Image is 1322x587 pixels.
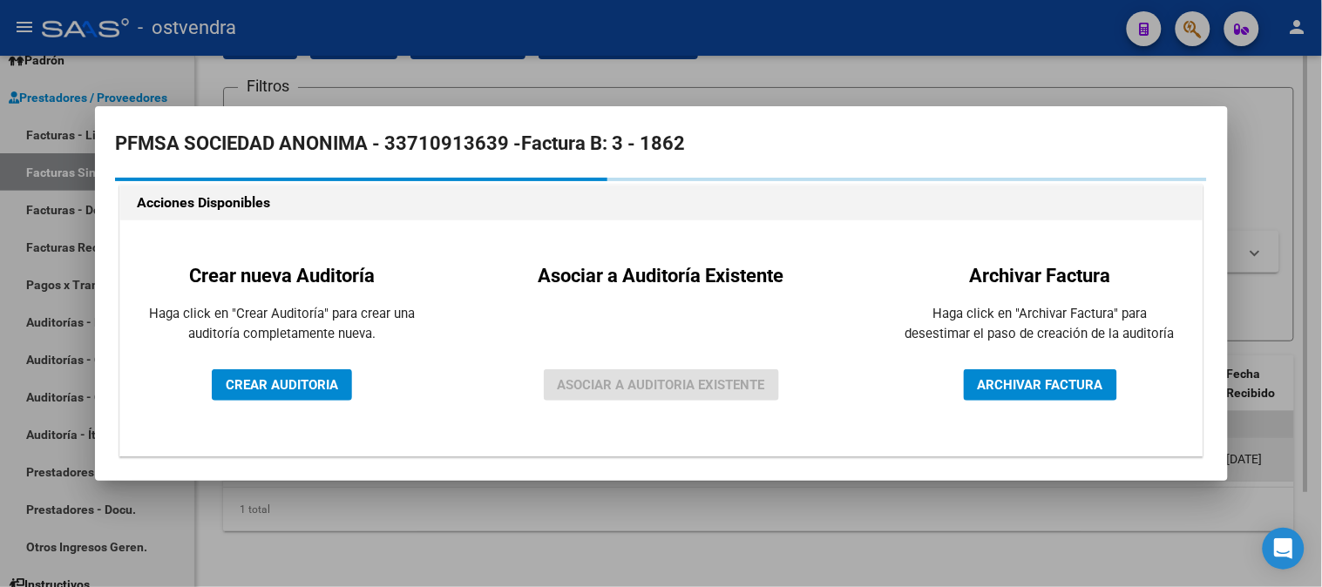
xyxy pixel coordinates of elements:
[964,369,1117,401] button: ARCHIVAR FACTURA
[905,261,1176,290] h2: Archivar Factura
[905,304,1176,343] p: Haga click en "Archivar Factura" para desestimar el paso de creación de la auditoría
[147,261,417,290] h2: Crear nueva Auditoría
[116,127,1207,160] h2: PFMSA SOCIEDAD ANONIMA - 33710913639 -
[147,304,417,343] p: Haga click en "Crear Auditoría" para crear una auditoría completamente nueva.
[539,261,784,290] h2: Asociar a Auditoría Existente
[1263,528,1305,570] div: Open Intercom Messenger
[978,377,1103,393] span: ARCHIVAR FACTURA
[212,369,352,401] button: CREAR AUDITORIA
[522,132,686,154] strong: Factura B: 3 - 1862
[138,192,1185,213] h1: Acciones Disponibles
[558,377,765,393] span: ASOCIAR A AUDITORIA EXISTENTE
[544,369,779,401] button: ASOCIAR A AUDITORIA EXISTENTE
[226,377,338,393] span: CREAR AUDITORIA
